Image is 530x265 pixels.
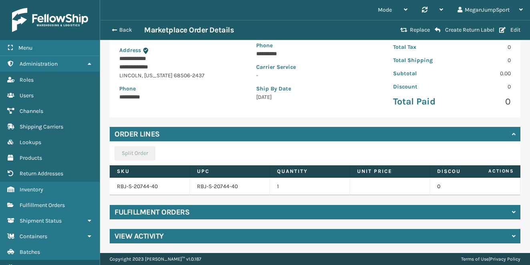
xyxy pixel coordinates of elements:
[432,26,497,34] button: Create Return Label
[457,43,511,51] p: 0
[20,202,65,209] span: Fulfillment Orders
[18,44,32,51] span: Menu
[393,69,447,78] p: Subtotal
[20,155,42,161] span: Products
[114,231,164,241] h4: View Activity
[435,27,440,33] i: Create Return Label
[114,129,160,139] h4: Order Lines
[197,168,262,175] label: UPC
[398,26,432,34] button: Replace
[457,56,511,64] p: 0
[393,96,447,108] p: Total Paid
[20,76,34,83] span: Roles
[499,27,506,33] i: Edit
[114,146,155,161] button: Split Order
[119,84,237,93] p: Phone
[270,178,350,195] td: 1
[114,207,189,217] h4: Fulfillment Orders
[457,69,511,78] p: 0.00
[119,47,141,54] span: Address
[437,168,502,175] label: Discount
[490,256,520,262] a: Privacy Policy
[461,256,489,262] a: Terms of Use
[256,41,374,50] p: Phone
[20,249,40,255] span: Batches
[393,43,447,51] p: Total Tax
[12,8,88,32] img: logo
[119,71,237,80] p: LINCOLN , [US_STATE] 68506-2437
[457,96,511,108] p: 0
[190,178,270,195] td: RBJ-S-20744-40
[256,93,374,101] p: [DATE]
[378,6,392,13] span: Mode
[256,84,374,93] p: Ship By Date
[20,170,63,177] span: Return Addresses
[256,71,374,80] p: -
[20,108,43,114] span: Channels
[393,56,447,64] p: Total Shipping
[20,92,34,99] span: Users
[20,60,58,67] span: Administration
[110,253,201,265] p: Copyright 2023 [PERSON_NAME]™ v 1.0.187
[430,178,510,195] td: 0
[457,82,511,91] p: 0
[20,186,43,193] span: Inventory
[463,165,519,178] span: Actions
[256,63,374,71] p: Carrier Service
[393,82,447,91] p: Discount
[117,168,182,175] label: SKU
[144,25,234,35] h3: Marketplace Order Details
[20,139,41,146] span: Lookups
[117,183,158,190] a: RBJ-S-20744-40
[20,217,62,224] span: Shipment Status
[400,27,408,33] i: Replace
[20,233,47,240] span: Containers
[20,123,63,130] span: Shipping Carriers
[461,253,520,265] div: |
[277,168,342,175] label: Quantity
[497,26,523,34] button: Edit
[357,168,422,175] label: Unit Price
[107,26,144,34] button: Back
